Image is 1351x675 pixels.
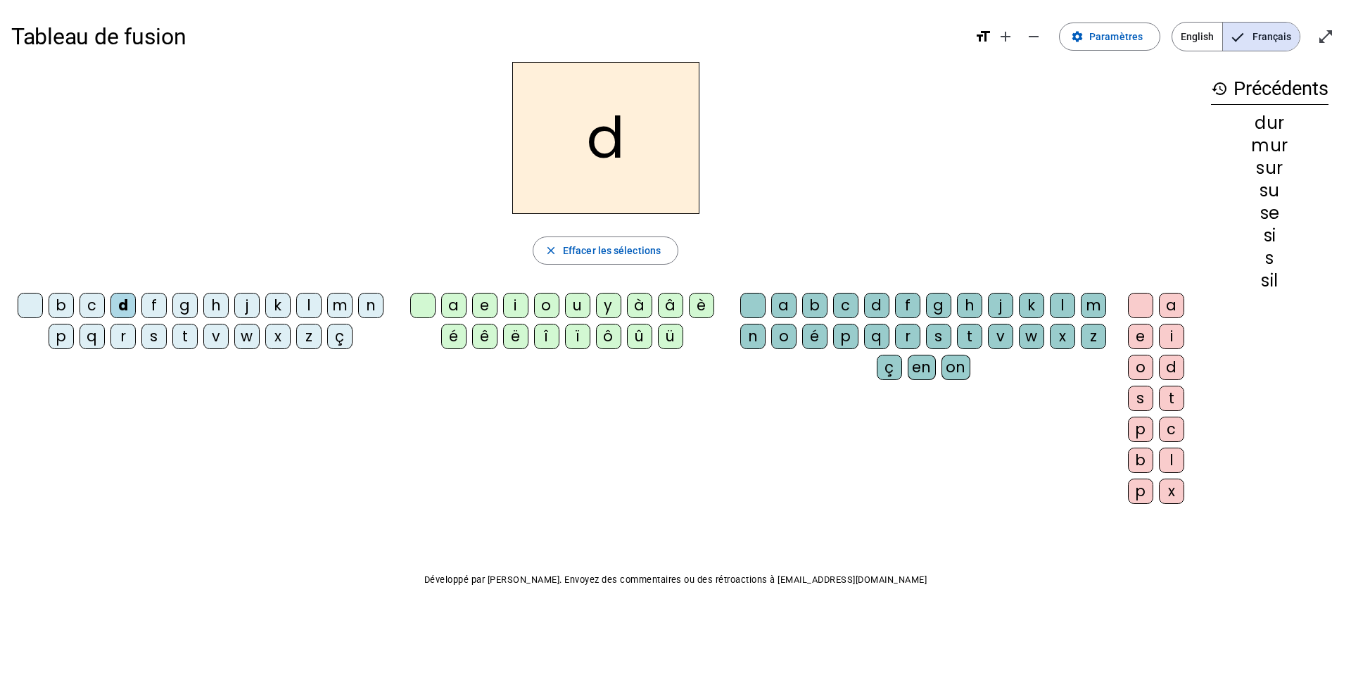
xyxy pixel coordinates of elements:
div: on [941,355,970,380]
button: Paramètres [1059,23,1160,51]
div: â [658,293,683,318]
div: n [358,293,383,318]
button: Augmenter la taille de la police [991,23,1020,51]
h2: d [512,62,699,214]
mat-button-toggle-group: Language selection [1172,22,1300,51]
div: a [1159,293,1184,318]
div: f [895,293,920,318]
button: Entrer en plein écran [1312,23,1340,51]
div: é [441,324,467,349]
div: x [1050,324,1075,349]
div: ô [596,324,621,349]
div: a [441,293,467,318]
mat-icon: history [1211,80,1228,97]
div: se [1211,205,1328,222]
mat-icon: settings [1071,30,1084,43]
div: q [864,324,889,349]
div: p [1128,479,1153,504]
div: l [296,293,322,318]
div: ç [877,355,902,380]
div: s [1211,250,1328,267]
div: d [864,293,889,318]
button: Diminuer la taille de la police [1020,23,1048,51]
div: d [110,293,136,318]
div: k [1019,293,1044,318]
mat-icon: close [545,244,557,257]
mat-icon: add [997,28,1014,45]
div: l [1159,448,1184,473]
div: mur [1211,137,1328,154]
div: û [627,324,652,349]
div: x [1159,479,1184,504]
div: b [49,293,74,318]
div: r [110,324,136,349]
div: g [172,293,198,318]
div: dur [1211,115,1328,132]
div: e [1128,324,1153,349]
div: n [740,324,766,349]
div: su [1211,182,1328,199]
span: Paramètres [1089,28,1143,45]
h1: Tableau de fusion [11,14,963,59]
div: à [627,293,652,318]
div: ü [658,324,683,349]
div: t [1159,386,1184,411]
div: c [833,293,858,318]
div: s [926,324,951,349]
div: j [988,293,1013,318]
div: ç [327,324,353,349]
div: b [1128,448,1153,473]
div: t [172,324,198,349]
div: ë [503,324,528,349]
div: h [957,293,982,318]
div: s [1128,386,1153,411]
div: u [565,293,590,318]
div: k [265,293,291,318]
div: y [596,293,621,318]
div: v [988,324,1013,349]
div: sil [1211,272,1328,289]
div: q [80,324,105,349]
div: c [1159,417,1184,442]
div: e [472,293,497,318]
div: f [141,293,167,318]
div: j [234,293,260,318]
div: o [534,293,559,318]
div: d [1159,355,1184,380]
div: o [1128,355,1153,380]
div: si [1211,227,1328,244]
p: Développé par [PERSON_NAME]. Envoyez des commentaires ou des rétroactions à [EMAIL_ADDRESS][DOMAI... [11,572,1340,588]
mat-icon: open_in_full [1317,28,1334,45]
div: z [296,324,322,349]
div: t [957,324,982,349]
div: i [1159,324,1184,349]
div: ï [565,324,590,349]
button: Effacer les sélections [533,236,678,265]
span: Effacer les sélections [563,242,661,259]
div: v [203,324,229,349]
div: w [234,324,260,349]
div: x [265,324,291,349]
div: î [534,324,559,349]
div: s [141,324,167,349]
div: en [908,355,936,380]
div: h [203,293,229,318]
div: r [895,324,920,349]
div: i [503,293,528,318]
div: m [1081,293,1106,318]
span: Français [1223,23,1300,51]
div: z [1081,324,1106,349]
div: ê [472,324,497,349]
div: l [1050,293,1075,318]
div: o [771,324,797,349]
div: sur [1211,160,1328,177]
mat-icon: remove [1025,28,1042,45]
mat-icon: format_size [975,28,991,45]
div: c [80,293,105,318]
div: b [802,293,827,318]
span: English [1172,23,1222,51]
div: p [833,324,858,349]
h3: Précédents [1211,73,1328,105]
div: p [1128,417,1153,442]
div: a [771,293,797,318]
